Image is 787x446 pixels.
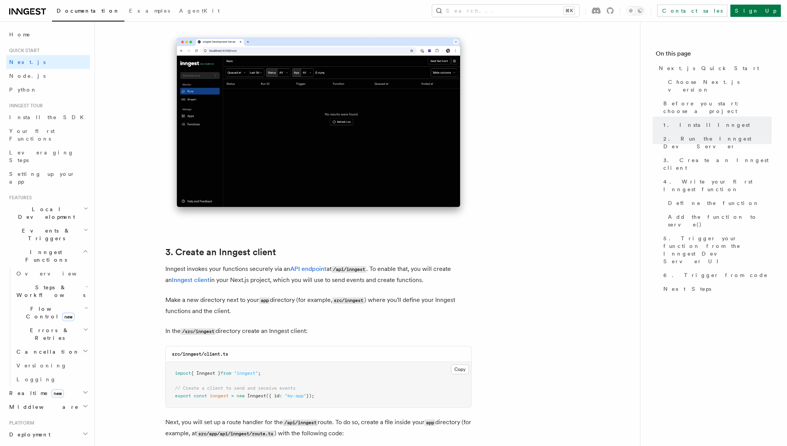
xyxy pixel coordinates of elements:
span: 3. Create an Inngest client [663,156,772,172]
span: { Inngest } [191,371,220,376]
button: Deployment [6,428,90,441]
p: In the directory create an Inngest client: [165,326,472,337]
span: ({ id [266,393,279,398]
a: Inngest client [172,276,210,284]
code: /api/inngest [331,266,366,273]
span: Platform [6,420,34,426]
span: }); [306,393,314,398]
a: 5. Trigger your function from the Inngest Dev Server UI [660,231,772,268]
span: Deployment [6,431,51,438]
code: app [259,297,270,304]
h4: On this page [656,49,772,61]
a: Your first Functions [6,124,90,146]
span: Before you start: choose a project [663,100,772,115]
a: Define the function [665,196,772,210]
a: Next Steps [660,282,772,296]
span: Cancellation [13,348,80,356]
span: import [175,371,191,376]
span: Leveraging Steps [9,149,74,163]
span: Inngest Functions [6,248,83,264]
span: Versioning [16,362,67,369]
span: Install the SDK [9,114,88,120]
a: Next.js [6,55,90,69]
button: Steps & Workflows [13,280,90,302]
span: = [231,393,234,398]
a: Home [6,28,90,41]
span: "inngest" [234,371,258,376]
span: Features [6,195,32,201]
button: Local Development [6,202,90,224]
span: new [62,313,75,321]
a: Python [6,83,90,97]
a: Overview [13,267,90,280]
span: Node.js [9,73,46,79]
a: Logging [13,372,90,386]
span: const [194,393,207,398]
a: Next.js Quick Start [656,61,772,75]
span: Realtime [6,389,64,397]
span: new [51,389,64,398]
code: app [425,420,435,426]
span: // Create a client to send and receive events [175,385,296,391]
button: Middleware [6,400,90,414]
span: Errors & Retries [13,326,83,342]
div: Inngest Functions [6,267,90,386]
span: Events & Triggers [6,227,83,242]
a: Examples [124,2,175,21]
button: Errors & Retries [13,323,90,345]
span: export [175,393,191,398]
span: "my-app" [285,393,306,398]
code: /api/inngest [283,420,318,426]
a: Install the SDK [6,110,90,124]
span: Inngest [247,393,266,398]
span: Next.js Quick Start [659,64,759,72]
button: Toggle dark mode [626,6,645,15]
a: 6. Trigger from code [660,268,772,282]
p: Next, you will set up a route handler for the route. To do so, create a file inside your director... [165,417,472,439]
span: Logging [16,376,56,382]
button: Flow Controlnew [13,302,90,323]
a: Setting up your app [6,167,90,189]
span: Next.js [9,59,46,65]
a: AgentKit [175,2,224,21]
p: Inngest invokes your functions securely via an at . To enable that, you will create an in your Ne... [165,264,472,285]
span: Your first Functions [9,128,55,142]
span: Add the function to serve() [668,213,772,228]
span: 2. Run the Inngest Dev Server [663,135,772,150]
a: Documentation [52,2,124,21]
button: Copy [451,364,469,374]
a: Sign Up [730,5,781,17]
span: inngest [210,393,229,398]
button: Realtimenew [6,386,90,400]
span: ; [258,371,261,376]
span: Python [9,87,37,93]
code: src/app/api/inngest/route.ts [197,431,274,437]
code: src/inngest [332,297,364,304]
a: Versioning [13,359,90,372]
a: 4. Write your first Inngest function [660,175,772,196]
span: Local Development [6,205,83,221]
span: from [220,371,231,376]
button: Events & Triggers [6,224,90,245]
span: Home [9,31,31,38]
img: Inngest Dev Server's 'Runs' tab with no data [165,30,472,223]
span: Quick start [6,48,39,54]
span: 5. Trigger your function from the Inngest Dev Server UI [663,234,772,265]
a: Before you start: choose a project [660,97,772,118]
span: Middleware [6,403,79,411]
span: : [279,393,282,398]
span: 4. Write your first Inngest function [663,178,772,193]
a: Add the function to serve() [665,210,772,231]
span: Examples [129,8,170,14]
code: /src/inngest [181,328,216,335]
span: Steps & Workflows [13,284,85,299]
span: Flow Control [13,305,84,320]
button: Cancellation [13,345,90,359]
span: Documentation [57,8,120,14]
span: AgentKit [179,8,220,14]
a: 3. Create an Inngest client [660,153,772,175]
button: Search...⌘K [432,5,579,17]
a: 2. Run the Inngest Dev Server [660,132,772,153]
span: Inngest tour [6,103,43,109]
span: Choose Next.js version [668,78,772,93]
